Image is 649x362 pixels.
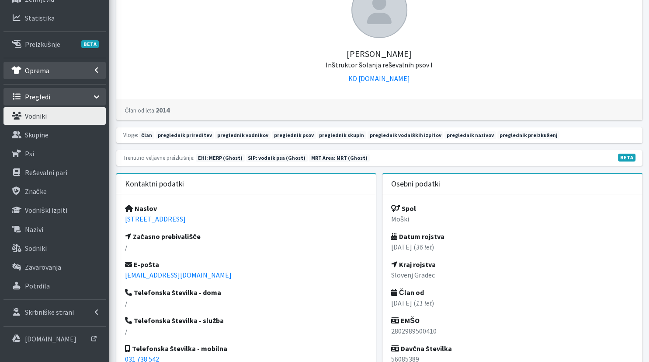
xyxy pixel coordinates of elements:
small: Vloge: [123,131,138,138]
p: Oprema [25,66,49,75]
small: Član od leta: [125,107,156,114]
strong: Naslov [125,204,157,213]
span: preglednik vodniških izpitov [368,131,443,139]
em: 11 let [416,299,432,307]
strong: Telefonska številka - služba [125,316,224,325]
p: / [125,298,368,308]
span: preglednik skupin [317,131,367,139]
a: Potrdila [3,277,106,295]
span: BETA [81,40,99,48]
a: Skrbniške strani [3,303,106,321]
span: preglednik nazivov [444,131,496,139]
p: Značke [25,187,47,196]
p: [DATE] ( ) [391,298,634,308]
h3: Osebni podatki [391,179,440,189]
small: Inštruktor šolanja reševalnih psov I [326,60,433,69]
p: Psi [25,149,34,158]
a: Psi [3,145,106,162]
a: Zavarovanja [3,258,106,276]
strong: Telefonska številka - mobilna [125,344,228,353]
a: Statistika [3,9,106,27]
p: Zavarovanja [25,263,61,271]
strong: Kraj rojstva [391,260,436,269]
p: Vodniki [25,112,47,120]
span: član [139,131,154,139]
small: Trenutno veljavne preizkušnje: [123,154,194,161]
a: Nazivi [3,221,106,238]
a: Sodniki [3,239,106,257]
strong: Davčna številka [391,344,452,353]
a: Pregledi [3,88,106,105]
a: Vodniški izpiti [3,201,106,219]
a: Vodniki [3,107,106,125]
strong: Član od [391,288,424,297]
span: Naslednja preizkušnja: pomlad 2027 [246,154,308,162]
span: preglednik vodnikov [215,131,271,139]
p: Vodniški izpiti [25,206,67,214]
h5: [PERSON_NAME] [125,38,634,70]
p: Sodniki [25,244,47,253]
a: KD [DOMAIN_NAME] [348,74,410,83]
strong: Začasno prebivališče [125,232,201,241]
span: Naslednja preizkušnja: jesen 2025 [196,154,245,162]
a: Oprema [3,62,106,79]
strong: Datum rojstva [391,232,444,241]
a: Skupine [3,126,106,144]
p: Slovenj Gradec [391,270,634,280]
p: Reševalni pari [25,168,67,177]
span: preglednik preizkušenj [497,131,559,139]
p: Skrbniške strani [25,308,74,316]
a: [STREET_ADDRESS] [125,214,186,223]
p: Nazivi [25,225,43,234]
a: [DOMAIN_NAME] [3,330,106,348]
em: 36 let [416,243,432,251]
a: Reševalni pari [3,164,106,181]
p: / [125,242,368,252]
span: preglednik psov [272,131,316,139]
p: [DATE] ( ) [391,242,634,252]
p: Pregledi [25,92,50,101]
p: [DOMAIN_NAME] [25,334,76,343]
p: / [125,326,368,336]
p: Skupine [25,130,49,139]
p: 2802989500410 [391,326,634,336]
strong: Spol [391,204,416,213]
p: Moški [391,214,634,224]
a: Značke [3,183,106,200]
p: Statistika [25,14,55,22]
strong: EMŠO [391,316,420,325]
a: [EMAIL_ADDRESS][DOMAIN_NAME] [125,271,232,279]
strong: Telefonska številka - doma [125,288,222,297]
strong: E-pošta [125,260,160,269]
span: V fazi razvoja [618,154,635,162]
span: preglednik prireditev [156,131,214,139]
strong: 2014 [125,105,170,114]
a: PreizkušnjeBETA [3,35,106,53]
span: Naslednja preizkušnja: pomlad 2027 [309,154,370,162]
h3: Kontaktni podatki [125,179,184,189]
p: Potrdila [25,281,50,290]
p: Preizkušnje [25,40,60,49]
